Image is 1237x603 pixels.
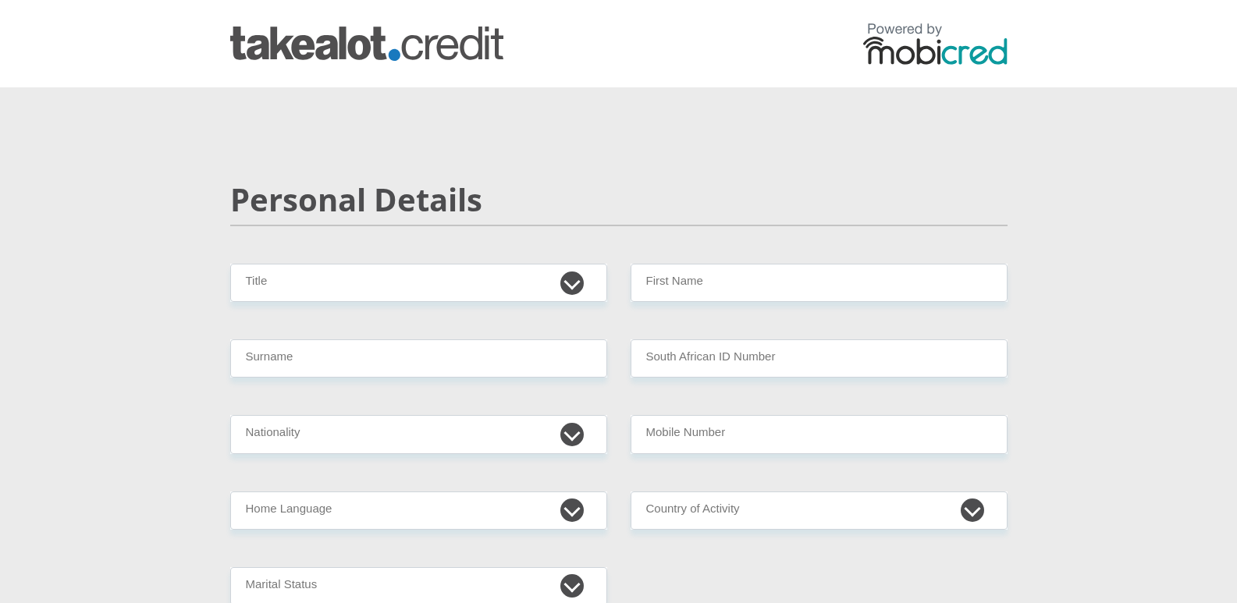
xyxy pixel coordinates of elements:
[631,415,1008,453] input: Contact Number
[631,339,1008,378] input: ID Number
[631,264,1008,302] input: First Name
[230,339,607,378] input: Surname
[230,181,1008,218] h2: Personal Details
[230,27,503,61] img: takealot_credit logo
[863,23,1008,65] img: powered by mobicred logo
